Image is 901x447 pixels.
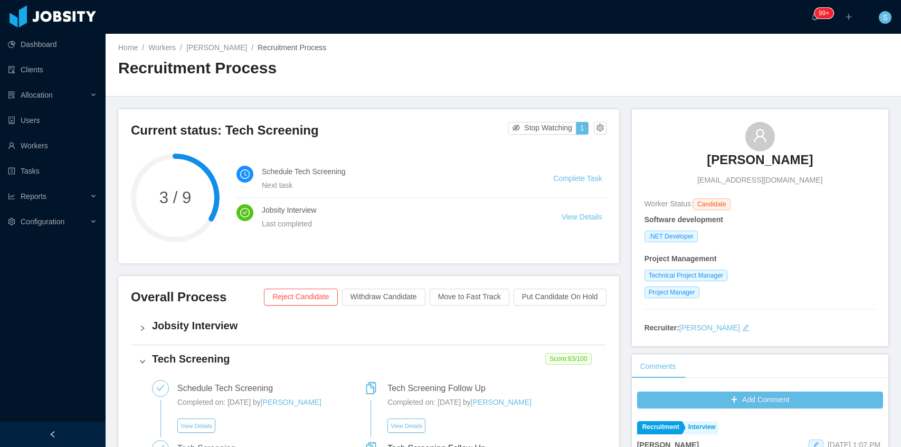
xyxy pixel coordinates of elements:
[387,421,425,430] a: View Details
[644,215,723,224] strong: Software development
[131,289,264,306] h3: Overall Process
[262,166,528,177] h4: Schedule Tech Screening
[637,421,682,434] a: Recruitment
[21,217,64,226] span: Configuration
[142,43,144,52] span: /
[644,270,727,281] span: Technical Project Manager
[637,392,883,408] button: icon: plusAdd Comment
[562,213,602,221] a: View Details
[156,384,165,392] i: icon: check
[177,398,261,406] span: Completed on: [DATE] by
[262,179,528,191] div: Next task
[118,58,504,79] h2: Recruitment Process
[845,13,852,21] i: icon: plus
[576,122,589,135] button: 1
[177,419,215,433] button: View Details
[365,382,377,394] i: icon: snippets
[707,151,813,175] a: [PERSON_NAME]
[261,398,321,406] a: [PERSON_NAME]
[8,193,15,200] i: icon: line-chart
[883,11,887,24] span: S
[131,189,220,206] span: 3 / 9
[594,122,606,135] button: icon: setting
[742,324,750,331] i: icon: edit
[632,355,685,378] div: Comments
[553,174,602,183] a: Complete Task
[753,128,767,143] i: icon: user
[514,289,606,306] button: Put Candidate On Hold
[679,324,740,332] a: [PERSON_NAME]
[342,289,425,306] button: Withdraw Candidate
[644,199,693,208] span: Worker Status:
[8,34,97,55] a: icon: pie-chartDashboard
[131,122,508,139] h3: Current status: Tech Screening
[644,287,699,298] span: Project Manager
[508,122,576,135] button: icon: eye-invisibleStop Watching
[152,318,598,333] h4: Jobsity Interview
[387,398,471,406] span: Completed on: [DATE] by
[8,59,97,80] a: icon: auditClients
[387,419,425,433] button: View Details
[177,380,281,397] div: Schedule Tech Screening
[8,160,97,182] a: icon: profileTasks
[118,43,138,52] a: Home
[262,218,536,230] div: Last completed
[8,218,15,225] i: icon: setting
[264,289,337,306] button: Reject Candidate
[177,421,215,430] a: View Details
[697,175,822,186] span: [EMAIL_ADDRESS][DOMAIN_NAME]
[240,169,250,179] i: icon: clock-circle
[240,208,250,217] i: icon: check-circle
[644,254,717,263] strong: Project Management
[8,135,97,156] a: icon: userWorkers
[644,231,698,242] span: .NET Developer
[131,312,606,345] div: icon: rightJobsity Interview
[21,192,46,201] span: Reports
[262,204,536,216] h4: Jobsity Interview
[251,43,253,52] span: /
[258,43,326,52] span: Recruitment Process
[131,345,606,378] div: icon: rightTech Screening
[139,358,146,365] i: icon: right
[644,324,679,332] strong: Recruiter:
[21,91,53,99] span: Allocation
[814,8,833,18] sup: 1212
[545,353,591,365] span: Score: 63 /100
[186,43,247,52] a: [PERSON_NAME]
[683,421,718,434] a: Interview
[387,380,494,397] div: Tech Screening Follow Up
[707,151,813,168] h3: [PERSON_NAME]
[811,13,819,21] i: icon: bell
[139,325,146,331] i: icon: right
[430,289,509,306] button: Move to Fast Track
[8,91,15,99] i: icon: solution
[152,351,598,366] h4: Tech Screening
[471,398,532,406] a: [PERSON_NAME]
[148,43,176,52] a: Workers
[180,43,182,52] span: /
[693,198,731,210] span: Candidate
[8,110,97,131] a: icon: robotUsers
